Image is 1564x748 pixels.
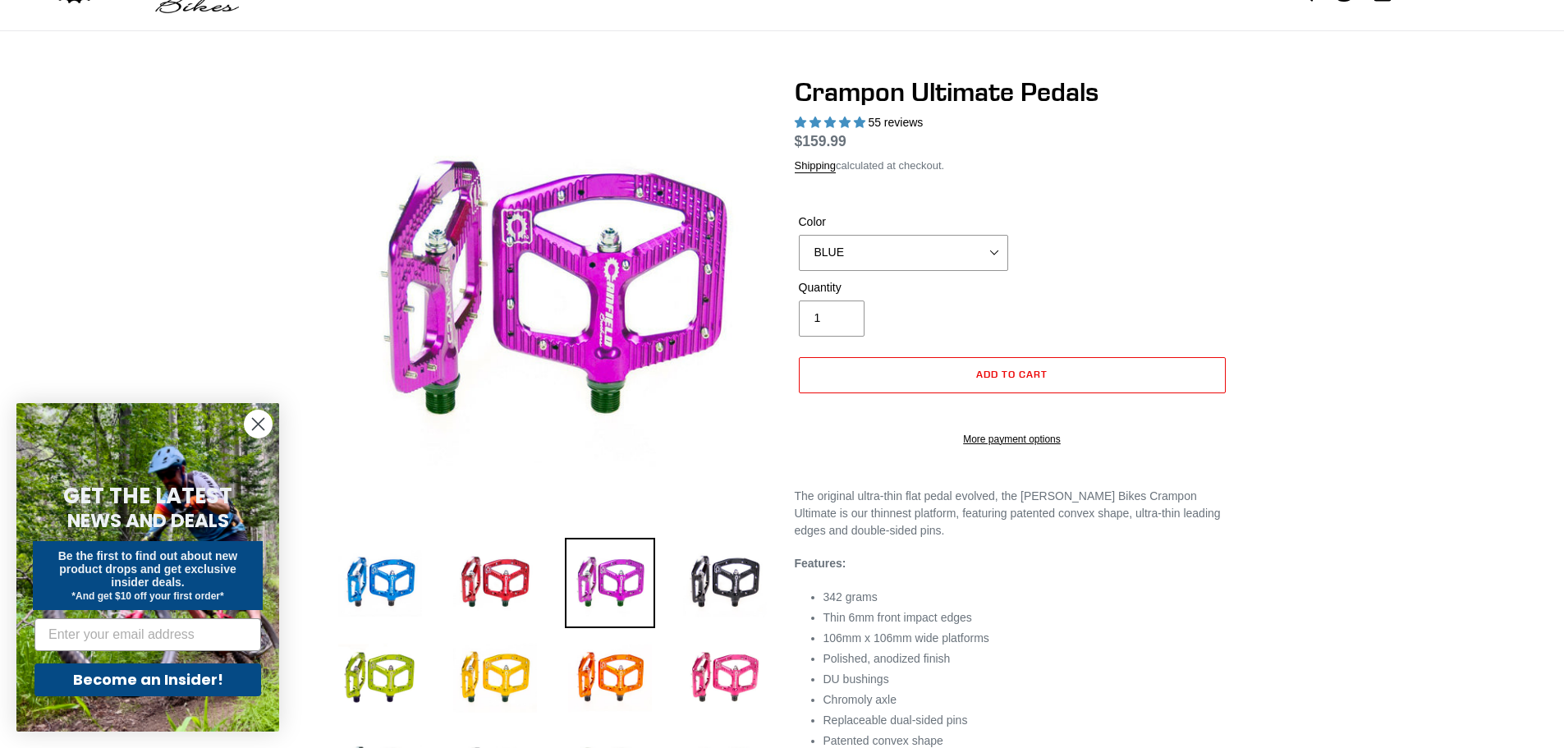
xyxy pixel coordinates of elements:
[823,691,1230,709] li: Chromoly axle
[799,213,1008,231] label: Color
[823,609,1230,626] li: Thin 6mm front impact edges
[799,432,1226,447] a: More payment options
[680,538,770,628] img: Load image into Gallery viewer, Crampon Ultimate Pedals
[680,633,770,723] img: Load image into Gallery viewer, Crampon Ultimate Pedals
[71,590,223,602] span: *And get $10 off your first order*
[823,671,1230,688] li: DU bushings
[795,158,1230,174] div: calculated at checkout.
[565,538,655,628] img: Load image into Gallery viewer, Crampon Ultimate Pedals
[795,159,837,173] a: Shipping
[795,557,846,570] strong: Features:
[823,712,1230,729] li: Replaceable dual-sided pins
[244,410,273,438] button: Close dialog
[795,488,1230,539] p: The original ultra-thin flat pedal evolved, the [PERSON_NAME] Bikes Crampon Ultimate is our thinn...
[63,481,232,511] span: GET THE LATEST
[58,549,238,589] span: Be the first to find out about new product drops and get exclusive insider deals.
[450,538,540,628] img: Load image into Gallery viewer, Crampon Ultimate Pedals
[868,116,923,129] span: 55 reviews
[795,116,869,129] span: 4.95 stars
[823,589,1230,606] li: 342 grams
[799,279,1008,296] label: Quantity
[450,633,540,723] img: Load image into Gallery viewer, Crampon Ultimate Pedals
[823,630,1230,647] li: 106mm x 106mm wide platforms
[335,538,425,628] img: Load image into Gallery viewer, Crampon Ultimate Pedals
[34,618,261,651] input: Enter your email address
[34,663,261,696] button: Become an Insider!
[795,133,846,149] span: $159.99
[67,507,229,534] span: NEWS AND DEALS
[335,633,425,723] img: Load image into Gallery viewer, Crampon Ultimate Pedals
[799,357,1226,393] button: Add to cart
[976,368,1048,380] span: Add to cart
[823,650,1230,668] li: Polished, anodized finish
[565,633,655,723] img: Load image into Gallery viewer, Crampon Ultimate Pedals
[795,76,1230,108] h1: Crampon Ultimate Pedals
[823,734,943,747] span: Patented convex shape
